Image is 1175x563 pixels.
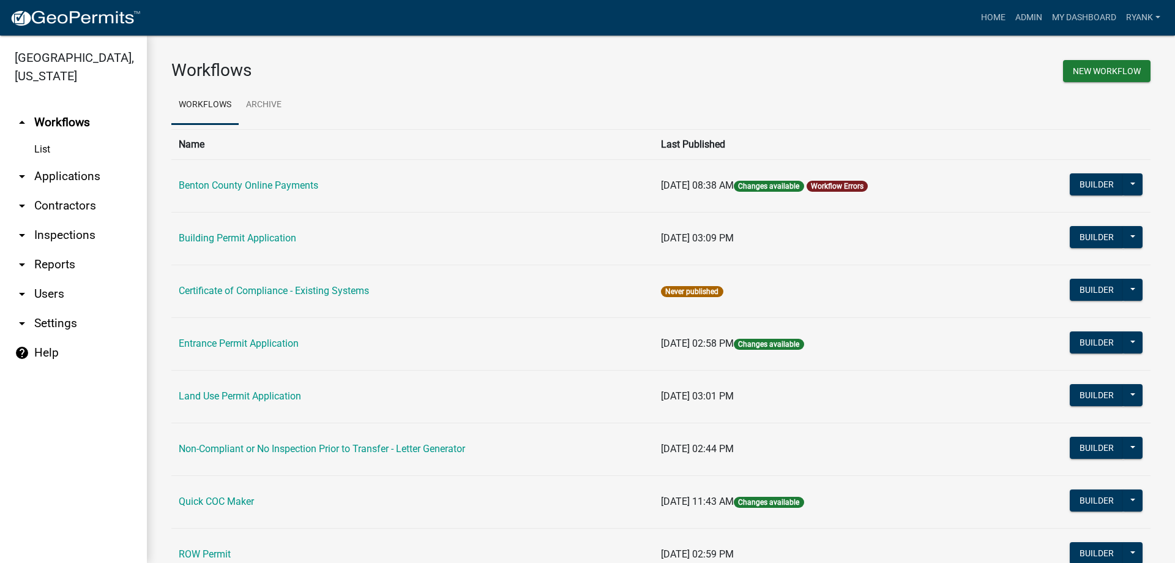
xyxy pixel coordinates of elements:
[15,169,29,184] i: arrow_drop_down
[661,338,734,349] span: [DATE] 02:58 PM
[15,198,29,213] i: arrow_drop_down
[811,182,864,191] a: Workflow Errors
[661,286,723,297] span: Never published
[179,179,318,191] a: Benton County Online Payments
[15,228,29,243] i: arrow_drop_down
[1070,384,1124,406] button: Builder
[654,129,1009,159] th: Last Published
[15,346,29,360] i: help
[171,86,239,125] a: Workflows
[734,181,804,192] span: Changes available
[1010,6,1047,29] a: Admin
[1070,226,1124,248] button: Builder
[976,6,1010,29] a: Home
[239,86,289,125] a: Archive
[1047,6,1121,29] a: My Dashboard
[1070,173,1124,195] button: Builder
[1070,331,1124,353] button: Builder
[1070,489,1124,512] button: Builder
[734,497,804,508] span: Changes available
[179,338,299,349] a: Entrance Permit Application
[1070,279,1124,301] button: Builder
[179,232,296,244] a: Building Permit Application
[179,390,301,402] a: Land Use Permit Application
[734,339,804,350] span: Changes available
[661,443,734,455] span: [DATE] 02:44 PM
[661,548,734,560] span: [DATE] 02:59 PM
[1063,60,1151,82] button: New Workflow
[661,232,734,244] span: [DATE] 03:09 PM
[15,115,29,130] i: arrow_drop_up
[179,285,369,297] a: Certificate of Compliance - Existing Systems
[171,129,654,159] th: Name
[179,496,254,507] a: Quick COC Maker
[661,179,734,191] span: [DATE] 08:38 AM
[15,257,29,272] i: arrow_drop_down
[179,548,231,560] a: ROW Permit
[1070,437,1124,459] button: Builder
[15,316,29,331] i: arrow_drop_down
[661,390,734,402] span: [DATE] 03:01 PM
[1121,6,1165,29] a: RyanK
[661,496,734,507] span: [DATE] 11:43 AM
[171,60,652,81] h3: Workflows
[179,443,465,455] a: Non-Compliant or No Inspection Prior to Transfer - Letter Generator
[15,287,29,301] i: arrow_drop_down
